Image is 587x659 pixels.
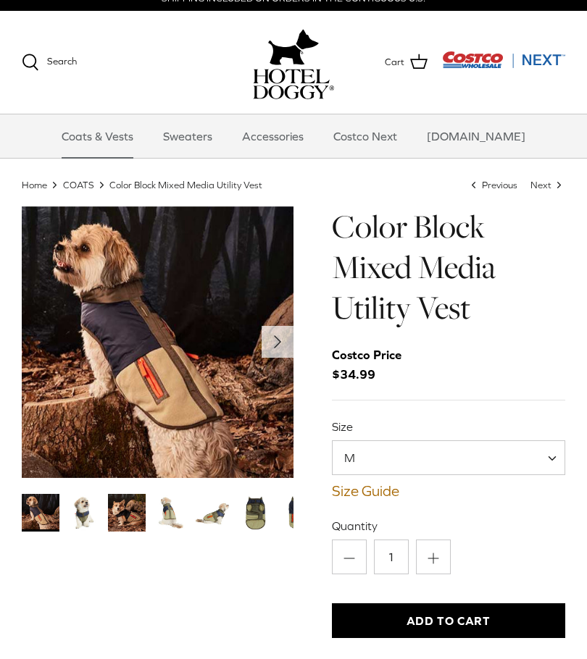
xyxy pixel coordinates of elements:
[332,603,566,638] button: Add to Cart
[22,179,47,190] a: Home
[442,51,565,69] img: Costco Next
[268,25,319,69] img: hoteldoggy.com
[332,482,566,500] a: Size Guide
[22,54,77,71] a: Search
[22,494,59,532] img: tan dog wearing a blue & brown vest
[22,206,293,478] img: tan dog wearing a blue & brown vest
[262,326,293,358] button: Next
[253,25,334,99] a: hoteldoggy.com hoteldoggycom
[530,179,551,190] span: Next
[236,494,274,532] a: Thumbnail Link
[482,179,517,190] span: Previous
[22,494,59,532] a: Thumbnail Link
[22,206,293,478] a: Show Gallery
[49,114,146,158] a: Coats & Vests
[109,179,262,190] a: Color Block Mixed Media Utility Vest
[385,53,428,72] a: Cart
[22,178,565,192] nav: Breadcrumbs
[332,440,566,475] span: M
[374,540,409,574] input: Quantity
[414,114,538,158] a: [DOMAIN_NAME]
[332,419,566,435] label: Size
[64,494,102,532] a: Thumbnail Link
[253,69,334,99] img: hoteldoggycom
[332,518,566,534] label: Quantity
[332,345,401,365] div: Costco Price
[320,114,410,158] a: Costco Next
[63,179,94,190] a: COATS
[332,206,566,329] h1: Color Block Mixed Media Utility Vest
[333,450,384,466] span: M
[229,114,317,158] a: Accessories
[385,55,404,70] span: Cart
[280,494,317,532] a: Thumbnail Link
[332,345,416,385] span: $34.99
[193,494,231,532] a: Thumbnail Link
[150,114,225,158] a: Sweaters
[442,60,565,71] a: Visit Costco Next
[530,179,565,190] a: Next
[47,56,77,67] span: Search
[468,179,520,190] a: Previous
[151,494,188,532] a: Thumbnail Link
[108,494,146,532] a: Thumbnail Link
